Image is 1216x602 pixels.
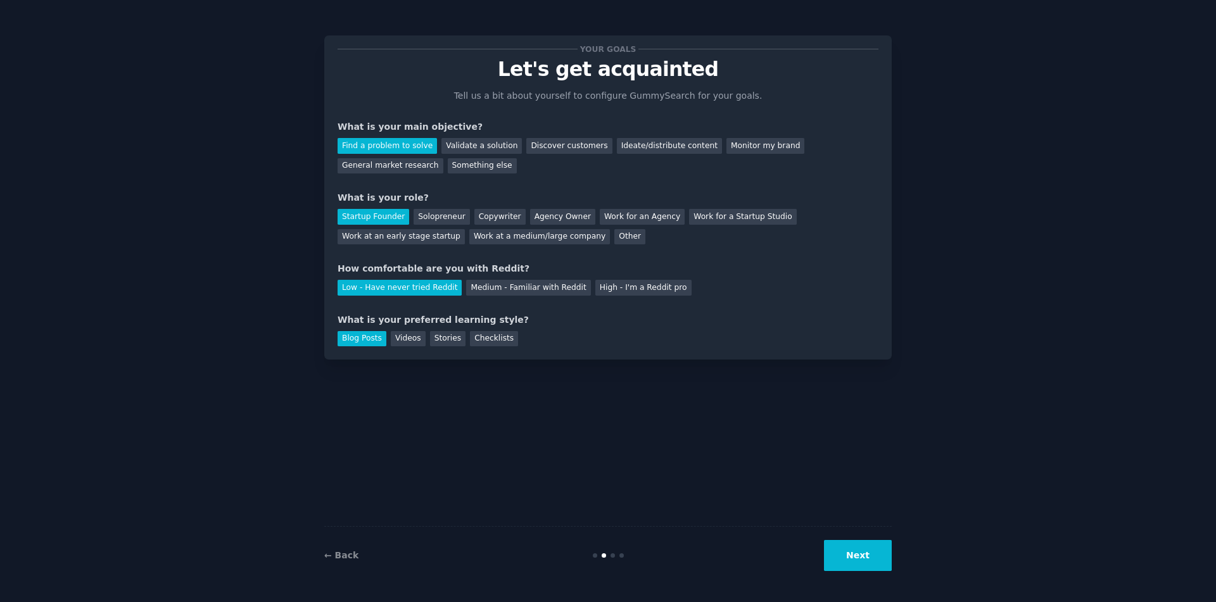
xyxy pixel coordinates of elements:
div: Work for an Agency [600,209,685,225]
div: High - I'm a Reddit pro [595,280,692,296]
div: Blog Posts [338,331,386,347]
div: Work at a medium/large company [469,229,610,245]
div: Ideate/distribute content [617,138,722,154]
div: Monitor my brand [726,138,804,154]
a: ← Back [324,550,358,560]
div: Stories [430,331,465,347]
div: Medium - Familiar with Reddit [466,280,590,296]
div: General market research [338,158,443,174]
div: Find a problem to solve [338,138,437,154]
div: Videos [391,331,426,347]
span: Your goals [578,42,638,56]
div: Work at an early stage startup [338,229,465,245]
div: Checklists [470,331,518,347]
p: Let's get acquainted [338,58,878,80]
div: Copywriter [474,209,526,225]
p: Tell us a bit about yourself to configure GummySearch for your goals. [448,89,768,103]
div: What is your main objective? [338,120,878,134]
div: Validate a solution [441,138,522,154]
div: Startup Founder [338,209,409,225]
div: Other [614,229,645,245]
div: Something else [448,158,517,174]
div: What is your preferred learning style? [338,313,878,327]
div: What is your role? [338,191,878,204]
div: Work for a Startup Studio [689,209,796,225]
div: Agency Owner [530,209,595,225]
div: Solopreneur [414,209,469,225]
button: Next [824,540,892,571]
div: Low - Have never tried Reddit [338,280,462,296]
div: Discover customers [526,138,612,154]
div: How comfortable are you with Reddit? [338,262,878,275]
